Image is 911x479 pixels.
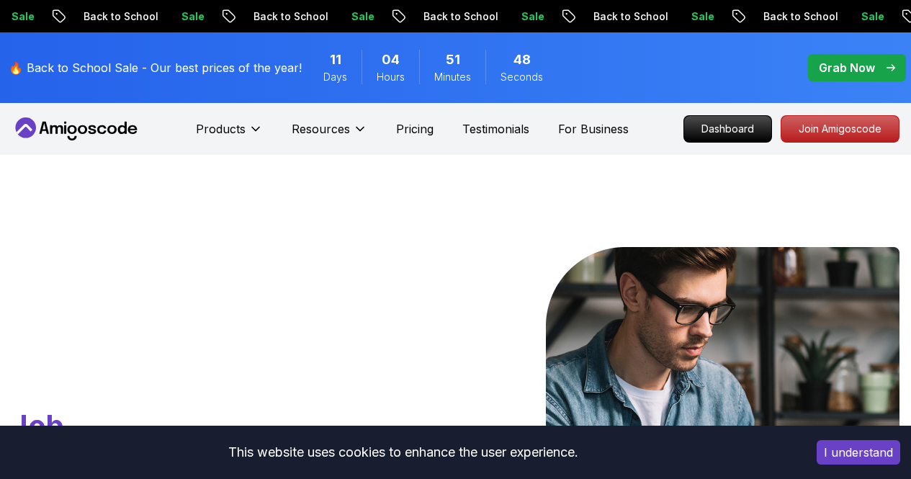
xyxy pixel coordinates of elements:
[375,9,473,24] p: Back to School
[323,70,347,84] span: Days
[813,9,859,24] p: Sale
[558,120,629,138] a: For Business
[643,9,689,24] p: Sale
[781,116,899,142] p: Join Amigoscode
[292,120,367,149] button: Resources
[377,70,405,84] span: Hours
[292,120,350,138] p: Resources
[473,9,519,24] p: Sale
[330,50,341,70] span: 11 Days
[683,115,772,143] a: Dashboard
[715,9,813,24] p: Back to School
[196,120,263,149] button: Products
[396,120,434,138] a: Pricing
[446,50,460,70] span: 51 Minutes
[35,9,133,24] p: Back to School
[382,50,400,70] span: 4 Hours
[513,50,531,70] span: 48 Seconds
[781,115,899,143] a: Join Amigoscode
[501,70,543,84] span: Seconds
[12,247,368,445] h1: Go From Learning to Hired: Master Java, Spring Boot & Cloud Skills That Get You the
[12,408,64,443] span: Job
[684,116,771,142] p: Dashboard
[462,120,529,138] a: Testimonials
[196,120,246,138] p: Products
[205,9,303,24] p: Back to School
[9,59,302,76] p: 🔥 Back to School Sale - Our best prices of the year!
[819,59,875,76] p: Grab Now
[545,9,643,24] p: Back to School
[11,437,795,468] div: This website uses cookies to enhance the user experience.
[434,70,471,84] span: Minutes
[817,440,900,465] button: Accept cookies
[133,9,179,24] p: Sale
[303,9,349,24] p: Sale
